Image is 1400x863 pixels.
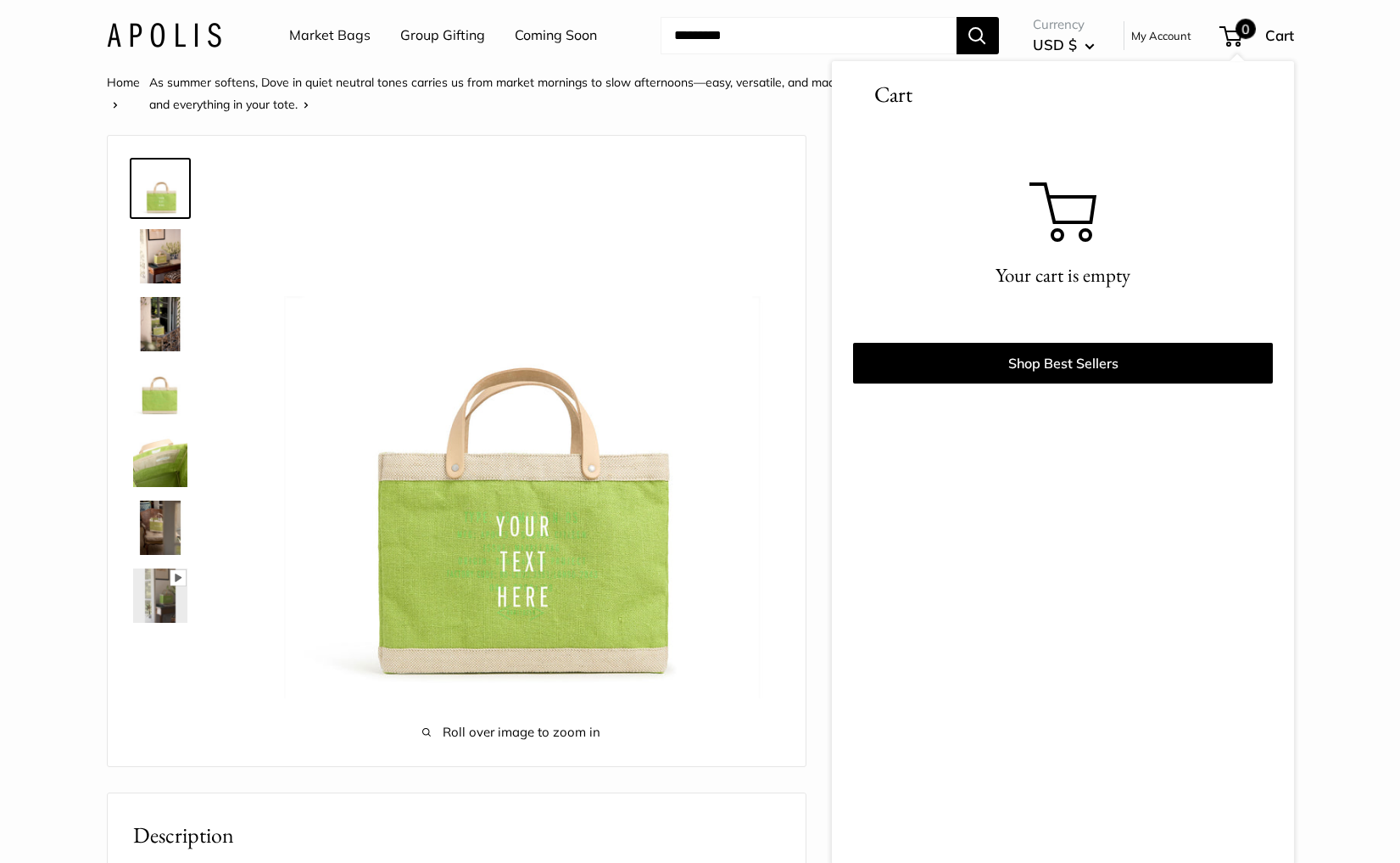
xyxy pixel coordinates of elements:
[107,75,140,90] a: Home
[1033,31,1095,59] button: USD $
[661,17,957,54] input: Search...
[400,23,485,48] a: Group Gifting
[289,23,371,48] a: Market Bags
[957,17,999,54] button: Search
[107,71,1202,115] nav: Breadcrumb
[515,23,597,48] a: Coming Soon
[133,365,187,419] img: Petite Market Bag in Chartreuse
[130,226,191,287] a: Petite Market Bag in Chartreuse
[133,161,187,216] img: Petite Market Bag in Chartreuse
[243,720,780,744] span: Roll over image to zoom in
[130,158,191,219] a: Petite Market Bag in Chartreuse
[130,429,191,490] a: Petite Market Bag in Chartreuse
[243,161,780,698] img: Petite Market Bag in Chartreuse
[133,433,187,487] img: Petite Market Bag in Chartreuse
[130,565,191,626] a: Petite Market Bag in Chartreuse
[133,501,187,555] img: Petite Market Bag in Chartreuse
[133,819,780,852] h2: Description
[130,361,191,423] a: Petite Market Bag in Chartreuse
[107,23,221,48] img: Apolis
[1131,25,1191,46] a: My Account
[133,569,187,623] img: Petite Market Bag in Chartreuse
[130,294,191,355] a: Petite Market Bag in Chartreuse
[1221,22,1294,49] a: 0 Cart
[133,297,187,351] img: Petite Market Bag in Chartreuse
[130,497,191,558] a: Petite Market Bag in Chartreuse
[853,343,1273,384] a: Shop Best Sellers
[1265,26,1294,44] span: Cart
[1033,36,1077,53] span: USD $
[853,78,1273,111] h3: Cart
[1235,19,1256,39] span: 0
[1033,13,1095,36] span: Currency
[149,75,978,112] a: As summer softens, Dove in quiet neutral tones carries us from market mornings to slow afternoons...
[874,259,1252,292] p: Your cart is empty
[133,229,187,283] img: Petite Market Bag in Chartreuse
